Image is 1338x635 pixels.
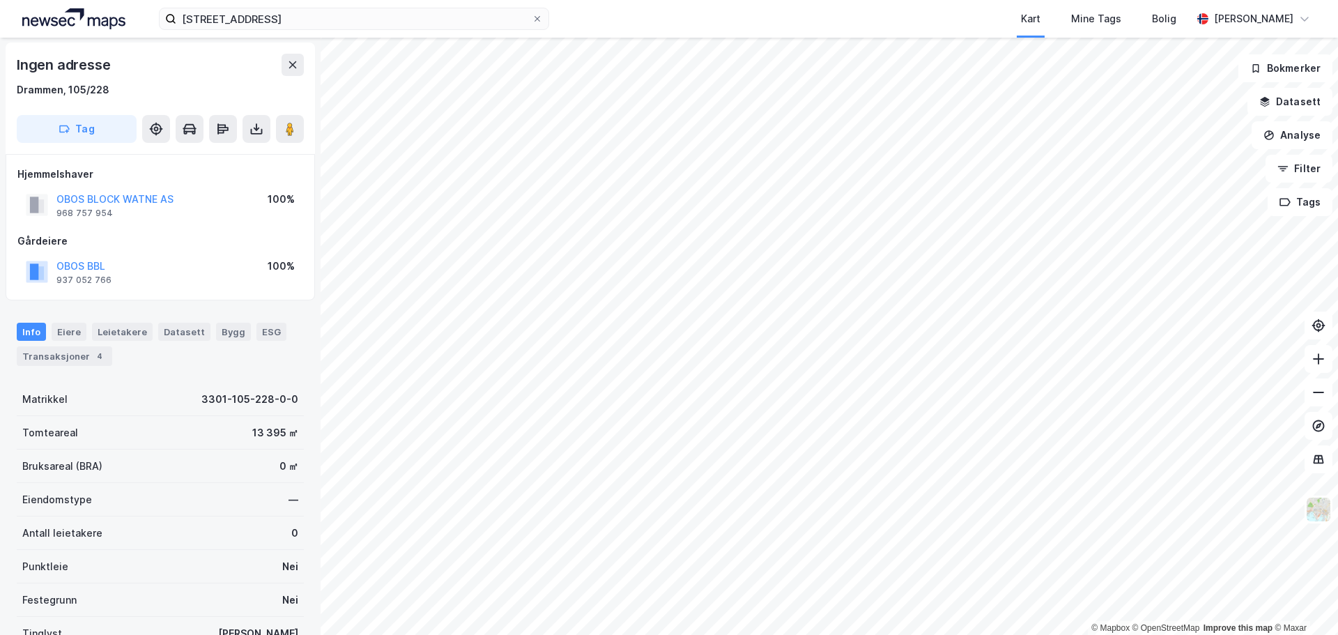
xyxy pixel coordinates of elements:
div: Gårdeiere [17,233,303,250]
div: Info [17,323,46,341]
div: 13 395 ㎡ [252,424,298,441]
div: Transaksjoner [17,346,112,366]
div: Nei [282,592,298,609]
div: Mine Tags [1071,10,1121,27]
img: Z [1305,496,1332,523]
div: Bygg [216,323,251,341]
div: [PERSON_NAME] [1214,10,1293,27]
img: logo.a4113a55bc3d86da70a041830d287a7e.svg [22,8,125,29]
div: Bruksareal (BRA) [22,458,102,475]
div: 0 [291,525,298,542]
div: Bolig [1152,10,1176,27]
div: Matrikkel [22,391,68,408]
div: Ingen adresse [17,54,113,76]
div: 968 757 954 [56,208,113,219]
div: Festegrunn [22,592,77,609]
div: Punktleie [22,558,68,575]
div: Leietakere [92,323,153,341]
div: Kart [1021,10,1040,27]
div: — [289,491,298,508]
div: 0 ㎡ [279,458,298,475]
div: Nei [282,558,298,575]
iframe: Chat Widget [1268,568,1338,635]
button: Filter [1266,155,1332,183]
button: Tag [17,115,137,143]
div: 3301-105-228-0-0 [201,391,298,408]
div: Tomteareal [22,424,78,441]
div: 4 [93,349,107,363]
button: Tags [1268,188,1332,216]
div: Eiere [52,323,86,341]
input: Søk på adresse, matrikkel, gårdeiere, leietakere eller personer [176,8,532,29]
div: 100% [268,191,295,208]
button: Bokmerker [1238,54,1332,82]
div: Antall leietakere [22,525,102,542]
div: 100% [268,258,295,275]
a: OpenStreetMap [1132,623,1200,633]
button: Analyse [1252,121,1332,149]
div: Eiendomstype [22,491,92,508]
div: ESG [256,323,286,341]
a: Improve this map [1204,623,1272,633]
div: Hjemmelshaver [17,166,303,183]
div: Drammen, 105/228 [17,82,109,98]
div: 937 052 766 [56,275,111,286]
button: Datasett [1247,88,1332,116]
a: Mapbox [1091,623,1130,633]
div: Kontrollprogram for chat [1268,568,1338,635]
div: Datasett [158,323,210,341]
